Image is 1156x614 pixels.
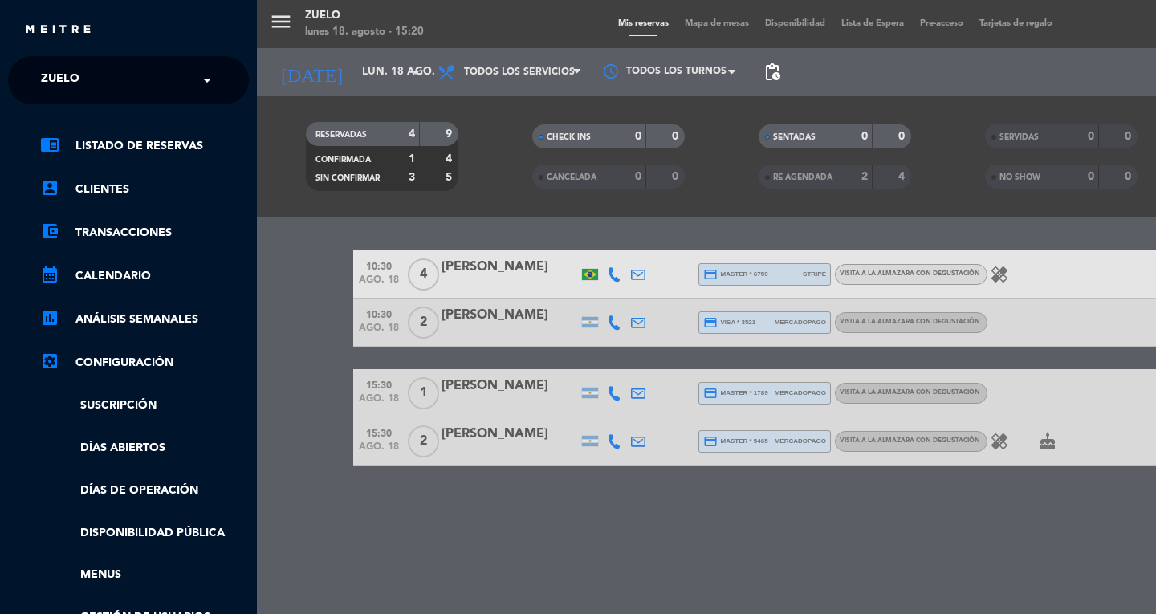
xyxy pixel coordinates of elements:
[40,482,249,500] a: Días de Operación
[40,353,249,372] a: Configuración
[40,222,59,241] i: account_balance_wallet
[40,439,249,457] a: Días abiertos
[40,180,249,199] a: account_boxClientes
[40,136,249,156] a: chrome_reader_modeListado de Reservas
[41,63,79,97] span: Zuelo
[40,223,249,242] a: account_balance_walletTransacciones
[40,178,59,197] i: account_box
[40,566,249,584] a: Menus
[40,396,249,415] a: Suscripción
[40,266,249,286] a: calendar_monthCalendario
[40,135,59,154] i: chrome_reader_mode
[40,265,59,284] i: calendar_month
[763,63,782,82] span: pending_actions
[40,352,59,371] i: settings_applications
[40,524,249,543] a: Disponibilidad pública
[40,310,249,329] a: assessmentANÁLISIS SEMANALES
[40,308,59,327] i: assessment
[24,24,92,36] img: MEITRE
